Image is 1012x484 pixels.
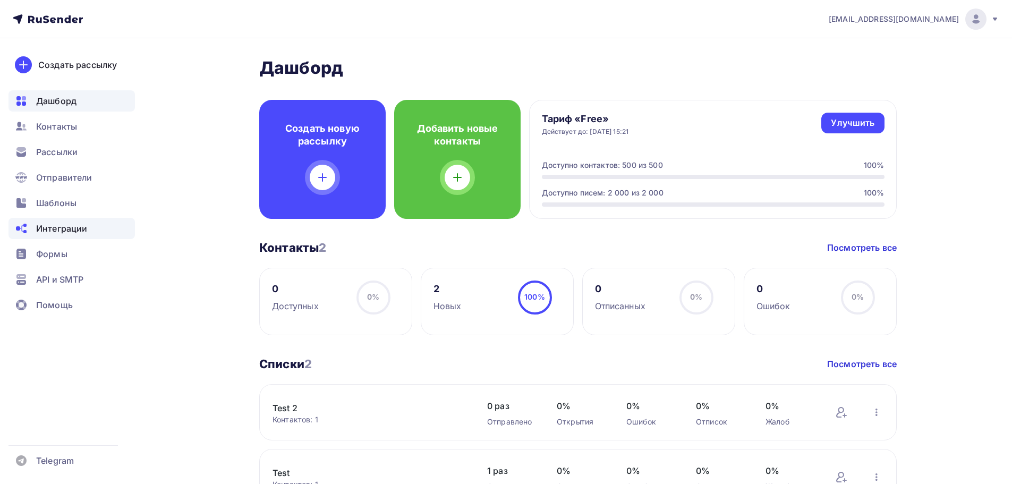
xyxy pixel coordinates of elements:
span: 2 [319,241,326,254]
a: Test 2 [273,402,453,414]
a: [EMAIL_ADDRESS][DOMAIN_NAME] [829,9,999,30]
h4: Создать новую рассылку [276,122,369,148]
div: 100% [864,188,885,198]
span: 0% [690,292,702,301]
div: Ошибок [626,417,675,427]
h4: Добавить новые контакты [411,122,504,148]
div: 100% [864,160,885,171]
span: 0% [696,400,744,412]
span: 0% [766,400,814,412]
div: Улучшить [831,117,874,129]
span: Дашборд [36,95,76,107]
span: 0% [557,400,605,412]
span: [EMAIL_ADDRESS][DOMAIN_NAME] [829,14,959,24]
span: Рассылки [36,146,78,158]
a: Формы [8,243,135,265]
h3: Контакты [259,240,326,255]
div: 0 [272,283,319,295]
div: Жалоб [766,417,814,427]
span: 0% [626,464,675,477]
a: Шаблоны [8,192,135,214]
span: API и SMTP [36,273,83,286]
a: Посмотреть все [827,358,897,370]
span: 100% [524,292,545,301]
span: 0% [626,400,675,412]
span: Отправители [36,171,92,184]
span: 2 [304,357,312,371]
div: Ошибок [756,300,790,312]
a: Посмотреть все [827,241,897,254]
a: Контакты [8,116,135,137]
a: Отправители [8,167,135,188]
a: Test [273,466,453,479]
a: Рассылки [8,141,135,163]
span: 0% [852,292,864,301]
div: 2 [433,283,462,295]
span: 0 раз [487,400,535,412]
div: Создать рассылку [38,58,117,71]
span: Шаблоны [36,197,76,209]
div: Отписанных [595,300,645,312]
span: 0% [766,464,814,477]
span: Помощь [36,299,73,311]
h4: Тариф «Free» [542,113,629,125]
span: 0% [367,292,379,301]
a: Дашборд [8,90,135,112]
span: Формы [36,248,67,260]
div: Доступно контактов: 500 из 500 [542,160,663,171]
h3: Списки [259,356,312,371]
span: 0% [696,464,744,477]
div: Отправлено [487,417,535,427]
span: 1 раз [487,464,535,477]
span: 0% [557,464,605,477]
h2: Дашборд [259,57,897,79]
div: Доступно писем: 2 000 из 2 000 [542,188,664,198]
div: Открытия [557,417,605,427]
span: Интеграции [36,222,87,235]
div: 0 [756,283,790,295]
span: Telegram [36,454,74,467]
div: Контактов: 1 [273,414,466,425]
div: Отписок [696,417,744,427]
div: Новых [433,300,462,312]
span: Контакты [36,120,77,133]
div: 0 [595,283,645,295]
div: Действует до: [DATE] 15:21 [542,128,629,136]
div: Доступных [272,300,319,312]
